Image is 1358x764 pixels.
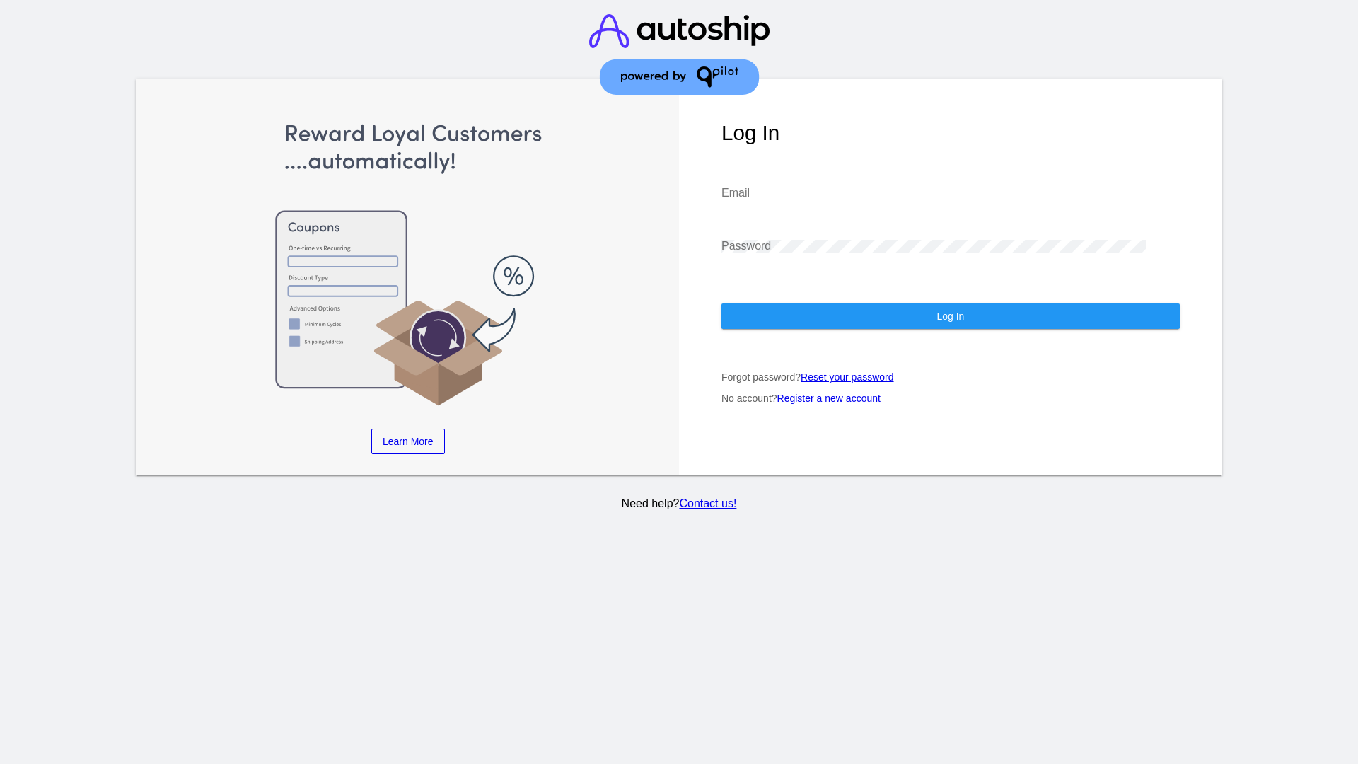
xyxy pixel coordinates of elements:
[721,393,1180,404] p: No account?
[721,303,1180,329] button: Log In
[777,393,881,404] a: Register a new account
[679,497,736,509] a: Contact us!
[936,311,964,322] span: Log In
[371,429,445,454] a: Learn More
[383,436,434,447] span: Learn More
[721,371,1180,383] p: Forgot password?
[179,121,637,407] img: Apply Coupons Automatically to Scheduled Orders with QPilot
[721,121,1180,145] h1: Log In
[721,187,1146,199] input: Email
[801,371,894,383] a: Reset your password
[134,497,1225,510] p: Need help?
